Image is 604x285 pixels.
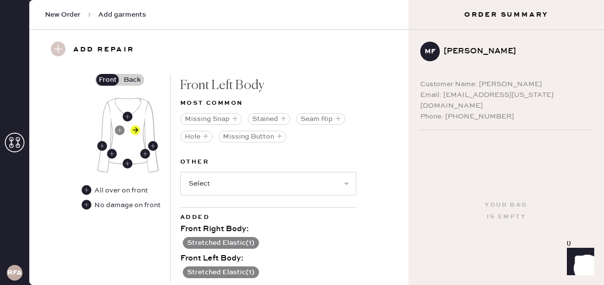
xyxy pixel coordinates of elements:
[45,10,81,20] span: New Order
[7,269,22,276] h3: RFA
[73,42,134,58] h3: Add repair
[95,74,120,86] label: Front
[180,97,356,109] div: Most common
[180,253,356,264] div: Front Left Body :
[558,241,600,283] iframe: Front Chat
[97,141,107,151] div: Front Right Sleeve
[82,185,149,196] div: All over on front
[97,98,159,173] img: Garment image
[180,156,356,168] label: Other
[130,125,140,135] div: Front Left Body
[120,74,144,86] label: Back
[98,10,146,20] span: Add garments
[296,113,345,125] button: Seam Rip
[218,131,286,142] button: Missing Button
[420,134,473,146] span: Deliver to:
[409,10,604,20] h3: Order Summary
[248,113,290,125] button: Stained
[183,237,259,249] button: Stretched Elastic(1)
[420,79,592,90] div: Customer Name: [PERSON_NAME]
[425,48,435,55] h3: mf
[123,112,132,121] div: Front Center Neckline
[420,111,592,122] div: Phone: [PHONE_NUMBER]
[180,212,356,223] div: Added
[82,200,160,211] div: No damage on front
[180,113,242,125] button: Missing Snap
[115,125,125,135] div: Front Right Body
[180,223,356,235] div: Front Right Body :
[485,199,527,223] div: Your bag is empty
[180,74,356,97] div: Front Left Body
[148,141,158,151] div: Front Left Sleeve
[420,90,592,111] div: Email: [EMAIL_ADDRESS][US_STATE][DOMAIN_NAME]
[123,159,132,168] div: Front Center Hem
[94,185,148,196] div: All over on front
[183,266,259,278] button: Stretched Elastic(1)
[107,149,117,159] div: Front Right Seam
[140,149,150,159] div: Front Left Seam
[94,200,160,211] div: No damage on front
[180,131,213,142] button: Hole
[444,46,584,57] div: [PERSON_NAME]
